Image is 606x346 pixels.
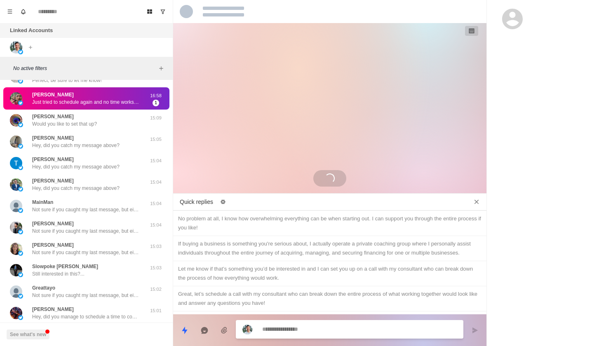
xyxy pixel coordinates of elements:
div: No problem at all, I know how overwhelming everything can be when starting out. I can support you... [178,214,482,232]
p: 15:04 [146,222,166,229]
p: [PERSON_NAME] [32,134,74,142]
p: [PERSON_NAME] [32,220,74,227]
p: 15:04 [146,200,166,207]
img: picture [18,294,23,299]
p: Not sure if you caught my last message, but either way, I recommend checking out this free course... [32,249,139,256]
img: picture [10,92,22,105]
img: picture [18,79,23,84]
img: picture [10,307,22,319]
span: 1 [153,100,159,106]
div: Let me know if that’s something you’d be interested in and I can set you up on a call with my con... [178,264,482,283]
img: picture [10,41,22,54]
p: 15:04 [146,157,166,164]
p: Perfect, be sure to let me know! [32,77,102,84]
img: picture [10,264,22,276]
button: Add media [216,322,233,339]
p: Not sure if you caught my last message, but either way, I recommend checking out this free course... [32,292,139,299]
p: [PERSON_NAME] [32,113,74,120]
img: picture [18,101,23,105]
img: picture [242,325,252,334]
p: Hey, did you catch my message above? [32,142,120,149]
div: Great, let’s schedule a call with my consultant who can break down the entire process of what wor... [178,290,482,308]
img: picture [10,157,22,169]
p: MainMan [32,199,53,206]
img: picture [10,285,22,298]
img: picture [18,272,23,277]
img: picture [18,122,23,127]
button: Close quick replies [470,195,483,208]
p: Not sure if you caught my last message, but either way, I recommend checking out this free course... [32,206,139,213]
p: 15:03 [146,264,166,271]
p: Linked Accounts [10,26,53,35]
p: Not sure if you caught my last message, but either way, I recommend checking out this free course... [32,227,139,235]
p: [PERSON_NAME] [32,156,74,163]
p: Still interested in this?... [32,270,85,278]
button: Add account [26,42,35,52]
p: 15:09 [146,115,166,122]
p: No active filters [13,65,156,72]
p: [PERSON_NAME] [32,241,74,249]
img: picture [18,165,23,170]
p: 15:02 [146,286,166,293]
img: picture [18,208,23,213]
button: Add filters [156,63,166,73]
img: picture [10,114,22,126]
p: Quick replies [180,198,213,206]
p: Hey, did you catch my message above? [32,185,120,192]
p: 15:04 [146,179,166,186]
p: Just tried to schedule again and no time works for me at the moment [32,98,139,106]
button: Edit quick replies [216,195,230,208]
p: 15:01 [146,307,166,314]
button: Notifications [16,5,30,18]
p: Would you like to set that up? [32,120,97,128]
button: Quick replies [176,322,193,339]
img: picture [10,200,22,212]
button: Board View [143,5,156,18]
p: 16:58 [146,92,166,99]
img: picture [10,243,22,255]
img: picture [10,221,22,234]
button: Show unread conversations [156,5,169,18]
p: [PERSON_NAME] [32,91,74,98]
button: See what's new [7,330,49,339]
div: If buying a business is something you're serious about, I actually operate a private coaching gro... [178,239,482,257]
img: picture [10,136,22,148]
button: Reply with AI [196,322,213,339]
button: Send message [467,322,483,339]
p: [PERSON_NAME] [32,306,74,313]
button: Menu [3,5,16,18]
p: Hey, did you manage to schedule a time to connect with us? [32,313,139,320]
p: 15:05 [146,136,166,143]
p: [PERSON_NAME] [32,177,74,185]
img: picture [18,315,23,320]
img: picture [18,187,23,192]
img: picture [10,178,22,191]
p: Hey, did you catch my message above? [32,163,120,171]
img: picture [18,251,23,256]
img: picture [18,144,23,149]
p: Slowpoke [PERSON_NAME] [32,263,98,270]
img: picture [18,229,23,234]
p: Greattayo [32,284,55,292]
img: picture [18,49,23,54]
p: 15:03 [146,243,166,250]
